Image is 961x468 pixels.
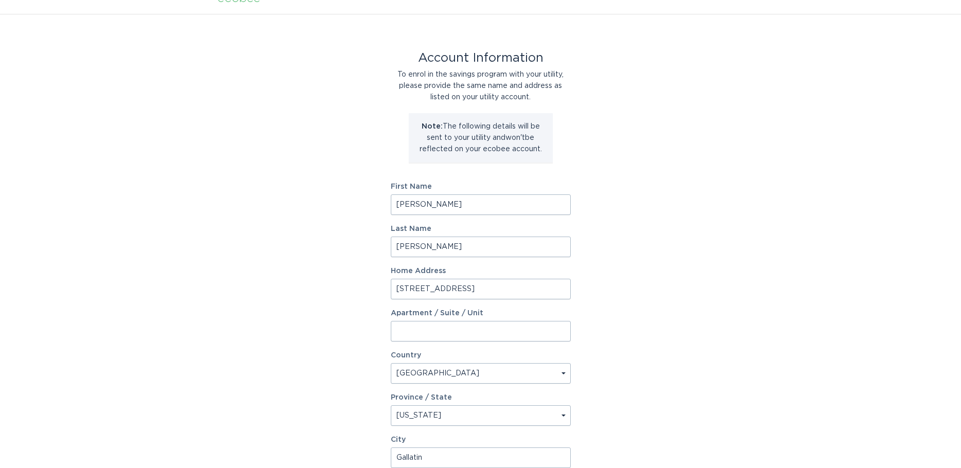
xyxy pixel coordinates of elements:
[391,310,571,317] label: Apartment / Suite / Unit
[391,436,571,443] label: City
[391,225,571,232] label: Last Name
[391,52,571,64] div: Account Information
[391,394,452,401] label: Province / State
[391,183,571,190] label: First Name
[391,267,571,275] label: Home Address
[422,123,443,130] strong: Note:
[416,121,545,155] p: The following details will be sent to your utility and won't be reflected on your ecobee account.
[391,352,421,359] label: Country
[391,69,571,103] div: To enrol in the savings program with your utility, please provide the same name and address as li...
